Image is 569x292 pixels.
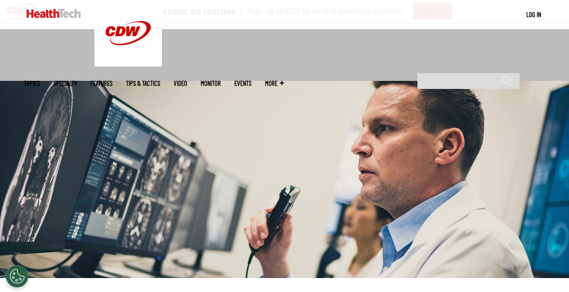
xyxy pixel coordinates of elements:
span: Specialty [54,80,77,87]
div: User menu [526,10,541,19]
a: Video [174,80,187,87]
a: Tips & Tactics [126,80,160,87]
img: Home [27,9,81,18]
a: Events [234,80,251,87]
a: Features [90,80,112,87]
a: MonITor [201,80,221,87]
a: Log in [526,10,541,18]
span: More [265,80,284,87]
span: Topics [24,80,40,87]
button: Open Preferences [6,265,28,288]
div: Cookies Settings [6,265,28,288]
a: CDW [94,59,162,69]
